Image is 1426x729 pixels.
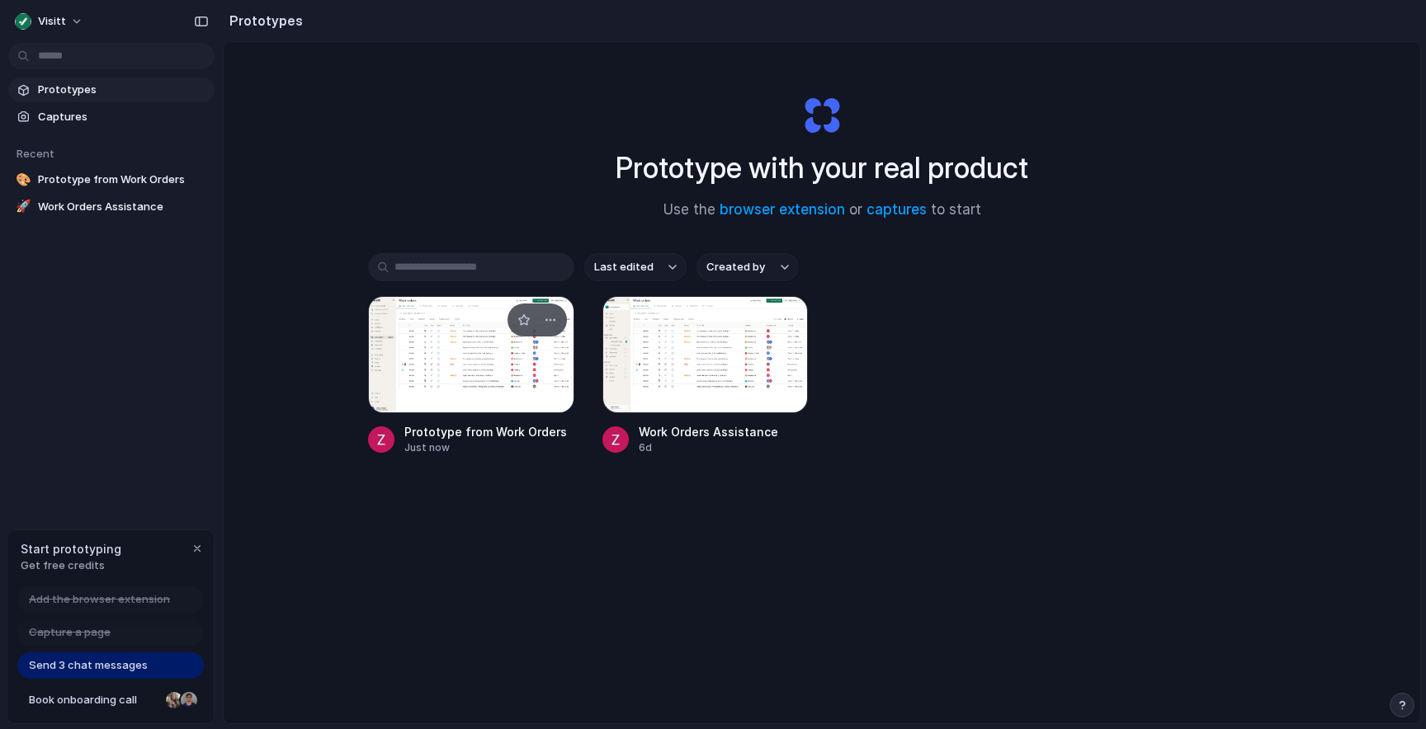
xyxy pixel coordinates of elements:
[223,11,303,31] h2: Prototypes
[404,423,567,440] div: Prototype from Work Orders
[164,690,184,710] div: Nicole Kubica
[29,657,148,674] span: Send 3 chat messages
[179,690,199,710] div: Christian Iacullo
[706,259,765,275] span: Created by
[696,253,799,281] button: Created by
[17,687,204,713] a: Book onboarding call
[866,201,927,218] a: captures
[29,591,170,608] span: Add the browser extension
[8,167,215,192] a: 🎨Prototype from Work Orders
[21,540,121,557] span: Start prototyping
[8,8,92,35] button: Visitt
[8,78,215,102] a: Prototypes
[663,200,981,221] span: Use the or to start
[602,296,809,455] a: Work Orders AssistanceWork Orders Assistance6d
[8,195,215,219] a: 🚀Work Orders Assistance
[584,253,687,281] button: Last edited
[21,557,121,574] span: Get free credits
[38,13,66,30] span: Visitt
[594,259,654,275] span: Last edited
[15,199,31,215] div: 🚀
[38,172,208,188] span: Prototype from Work Orders
[639,440,778,455] div: 6d
[15,172,31,188] div: 🎨
[29,692,159,708] span: Book onboarding call
[639,423,778,440] div: Work Orders Assistance
[29,624,111,641] span: Capture a page
[8,105,215,129] a: Captures
[404,440,567,455] div: Just now
[368,296,574,455] a: Prototype from Work OrdersPrototype from Work OrdersJust now
[720,201,845,218] a: browser extension
[616,146,1028,190] h1: Prototype with your real product
[38,199,208,215] span: Work Orders Assistance
[38,82,208,98] span: Prototypes
[38,109,208,125] span: Captures
[17,147,54,160] span: Recent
